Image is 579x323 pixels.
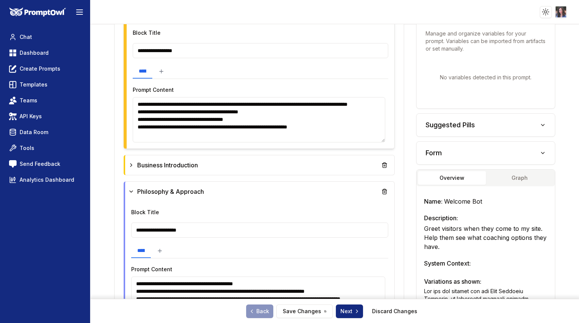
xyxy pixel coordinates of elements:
img: PromptOwl [9,8,66,17]
img: feedback [9,160,17,168]
button: Discard Changes [366,304,423,318]
button: Next [336,304,363,318]
button: Form [417,142,555,164]
div: Variables [417,27,555,108]
span: Business Introduction [137,161,198,170]
button: Overview [418,171,486,185]
span: Send Feedback [20,160,60,168]
a: Teams [6,94,84,107]
p: Manage and organize variables for your prompt. Variables can be imported from artifacts or set ma... [426,30,546,53]
button: Graph [486,171,553,185]
a: Tools [6,141,84,155]
a: Discard Changes [372,308,417,315]
h3: Description: [424,213,547,223]
button: Save Changes [276,304,333,318]
a: Back [246,304,273,318]
span: Create Prompts [20,65,60,73]
a: Templates [6,78,84,91]
a: Create Prompts [6,62,84,76]
span: Next [340,308,360,315]
span: Templates [20,81,47,88]
div: No variables detected in this prompt. [426,62,546,93]
a: Dashboard [6,46,84,60]
span: Tools [20,144,34,152]
span: API Keys [20,113,42,120]
label: Block Title [133,29,161,36]
a: Chat [6,30,84,44]
p: Greet visitors when they come to my site. Help them see what coaching options they have. [424,224,547,251]
span: Welcome Bot [444,198,482,205]
span: Teams [20,97,37,104]
span: Dashboard [20,49,49,57]
a: Analytics Dashboard [6,173,84,187]
span: Chat [20,33,32,41]
h3: Variations as shown: [424,277,547,286]
label: Prompt Content [133,87,174,93]
a: Send Feedback [6,157,84,171]
span: Data Room [20,128,48,136]
label: Block Title [131,209,159,215]
a: API Keys [6,110,84,123]
span: Analytics Dashboard [20,176,74,184]
img: ACg8ocLKwxYXc2TAAuewGtyyTCR7lyA3Mt3Eqg7hZQ-TkcWolOidLa6nVQ=s96-c [556,6,567,17]
span: Philosophy & Approach [137,187,204,196]
h3: Name: [424,197,547,206]
a: Data Room [6,125,84,139]
button: Suggested Pills [417,114,555,136]
label: Prompt Content [131,266,172,272]
h3: System Context: [424,259,547,268]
